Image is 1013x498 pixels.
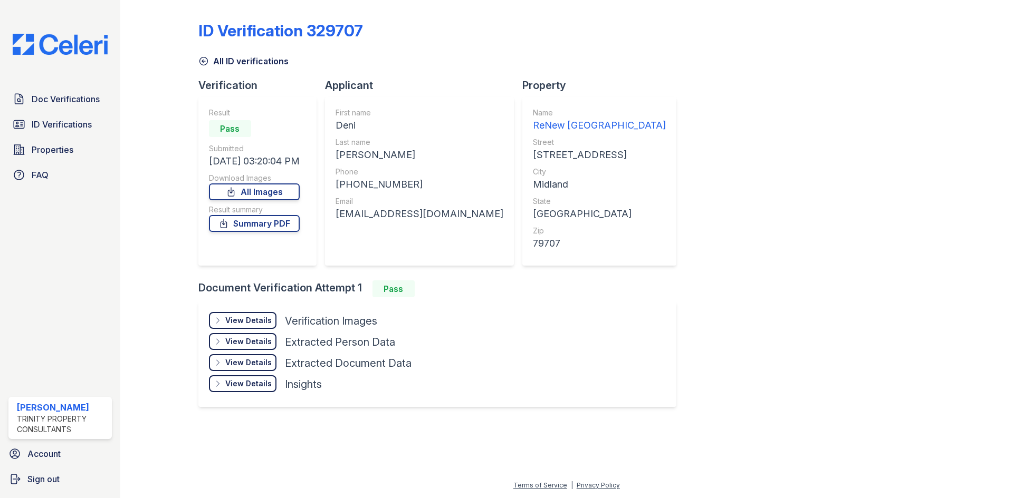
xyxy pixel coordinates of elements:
span: FAQ [32,169,49,181]
div: View Details [225,315,272,326]
div: Submitted [209,143,300,154]
a: Terms of Service [513,481,567,489]
div: Applicant [325,78,522,93]
span: Account [27,447,61,460]
div: [STREET_ADDRESS] [533,148,666,162]
div: Street [533,137,666,148]
div: Insights [285,377,322,392]
div: Last name [336,137,503,148]
a: Summary PDF [209,215,300,232]
div: Verification [198,78,325,93]
div: Name [533,108,666,118]
div: State [533,196,666,207]
div: ID Verification 329707 [198,21,363,40]
a: ID Verifications [8,114,112,135]
div: [EMAIL_ADDRESS][DOMAIN_NAME] [336,207,503,221]
span: ID Verifications [32,118,92,131]
div: View Details [225,378,272,389]
div: Extracted Person Data [285,335,395,349]
div: [PERSON_NAME] [336,148,503,162]
a: Properties [8,139,112,160]
div: Deni [336,118,503,133]
div: Midland [533,177,666,192]
a: Name ReNew [GEOGRAPHIC_DATA] [533,108,666,133]
a: All ID verifications [198,55,289,67]
div: City [533,167,666,177]
div: [DATE] 03:20:04 PM [209,154,300,169]
div: Extracted Document Data [285,356,412,370]
a: FAQ [8,164,112,185]
a: Doc Verifications [8,89,112,110]
div: Phone [336,167,503,177]
a: Sign out [4,468,116,490]
div: Result [209,108,300,118]
div: View Details [225,357,272,368]
div: Zip [533,226,666,236]
div: Result summary [209,204,300,215]
img: CE_Logo_Blue-a8612792a0a2168367f1c8372b55b34899dd931a85d93a1a3d3e32e68fde9ad4.png [4,34,116,55]
div: Property [522,78,685,93]
div: Download Images [209,173,300,183]
a: All Images [209,183,300,200]
div: ReNew [GEOGRAPHIC_DATA] [533,118,666,133]
div: | [571,481,573,489]
span: Doc Verifications [32,93,100,105]
div: Pass [209,120,251,137]
a: Privacy Policy [577,481,620,489]
div: Verification Images [285,314,377,328]
iframe: chat widget [969,456,1002,487]
div: [PERSON_NAME] [17,401,108,414]
a: Account [4,443,116,464]
div: Trinity Property Consultants [17,414,108,435]
span: Sign out [27,473,60,485]
div: Pass [372,280,415,297]
div: 79707 [533,236,666,251]
div: [GEOGRAPHIC_DATA] [533,207,666,221]
div: Email [336,196,503,207]
span: Properties [32,143,73,156]
div: [PHONE_NUMBER] [336,177,503,192]
div: First name [336,108,503,118]
div: View Details [225,336,272,347]
div: Document Verification Attempt 1 [198,280,685,297]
